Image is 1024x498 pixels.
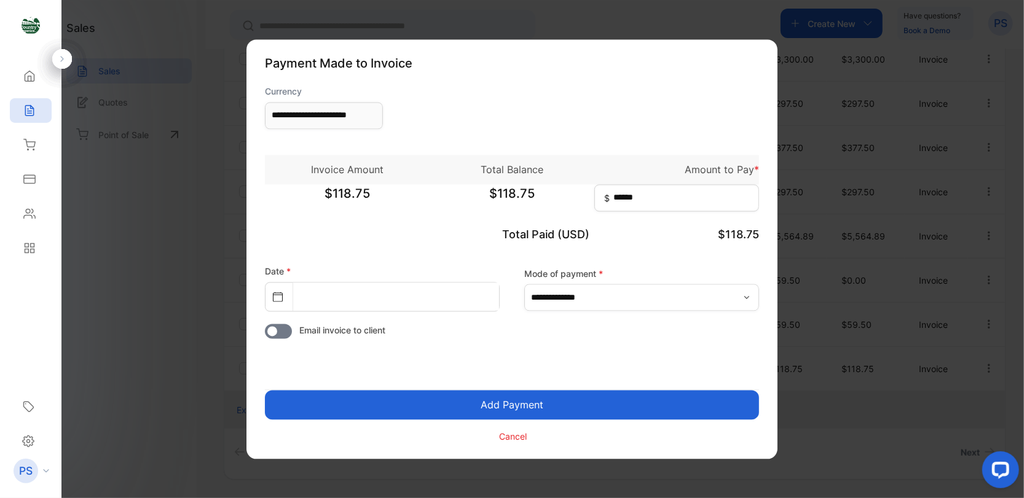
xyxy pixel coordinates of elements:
[430,162,594,177] p: Total Balance
[265,390,759,419] button: Add Payment
[430,226,594,243] p: Total Paid (USD)
[265,162,430,177] p: Invoice Amount
[604,192,610,204] span: $
[19,463,33,479] p: PS
[594,162,759,177] p: Amount to Pay
[265,266,291,276] label: Date
[265,54,759,72] p: Payment Made to Invoice
[430,184,594,215] span: $118.75
[299,324,385,337] span: Email invoice to client
[500,430,527,443] p: Cancel
[22,16,40,34] img: logo
[265,85,383,98] label: Currency
[972,446,1024,498] iframe: LiveChat chat widget
[718,228,759,241] span: $118.75
[265,184,430,215] span: $118.75
[524,268,759,281] label: Mode of payment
